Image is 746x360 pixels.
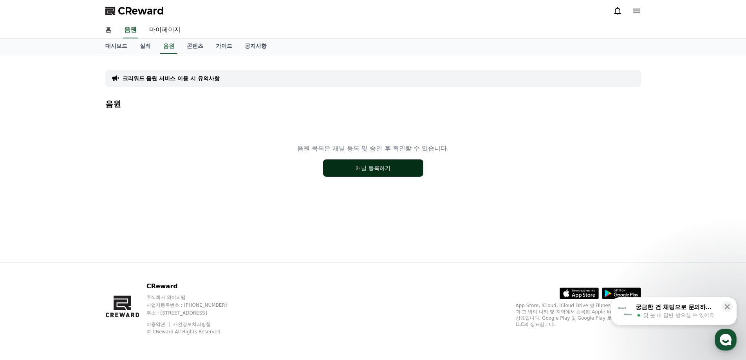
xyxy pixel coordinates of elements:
span: 대화 [72,261,81,267]
p: 사업자등록번호 : [PHONE_NUMBER] [146,302,242,308]
p: 주식회사 와이피랩 [146,294,242,300]
a: 음원 [123,22,138,38]
a: CReward [105,5,164,17]
p: App Store, iCloud, iCloud Drive 및 iTunes Store는 미국과 그 밖의 나라 및 지역에서 등록된 Apple Inc.의 서비스 상표입니다. Goo... [516,302,641,327]
p: 주소 : [STREET_ADDRESS] [146,310,242,316]
p: © CReward All Rights Reserved. [146,329,242,335]
a: 대시보드 [99,39,134,54]
span: 홈 [25,260,29,266]
a: 가이드 [210,39,238,54]
p: 음원 목록은 채널 등록 및 승인 후 확인할 수 있습니다. [297,144,449,153]
a: 홈 [99,22,118,38]
a: 음원 [160,39,177,54]
span: 설정 [121,260,130,266]
h4: 음원 [105,99,641,108]
a: 마이페이지 [143,22,187,38]
a: 공지사항 [238,39,273,54]
a: 크리워드 음원 서비스 이용 시 유의사항 [123,74,220,82]
a: 실적 [134,39,157,54]
span: CReward [118,5,164,17]
button: 채널 등록하기 [323,159,423,177]
a: 홈 [2,248,52,268]
a: 콘텐츠 [181,39,210,54]
a: 대화 [52,248,101,268]
a: 이용약관 [146,322,171,327]
p: CReward [146,282,242,291]
a: 개인정보처리방침 [173,322,211,327]
a: 설정 [101,248,150,268]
